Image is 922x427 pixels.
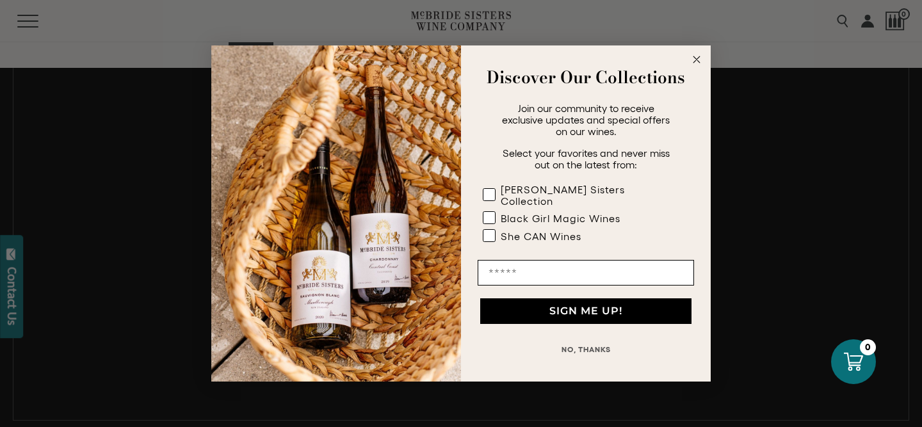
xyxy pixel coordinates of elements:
div: [PERSON_NAME] Sisters Collection [501,184,668,207]
button: SIGN ME UP! [480,298,691,324]
div: She CAN Wines [501,230,581,242]
div: 0 [860,339,876,355]
strong: Discover Our Collections [487,65,685,90]
button: Close dialog [689,52,704,67]
input: Email [478,260,694,286]
div: Black Girl Magic Wines [501,213,620,224]
span: Join our community to receive exclusive updates and special offers on our wines. [502,102,670,137]
img: 42653730-7e35-4af7-a99d-12bf478283cf.jpeg [211,45,461,382]
span: Select your favorites and never miss out on the latest from: [503,147,670,170]
button: NO, THANKS [478,337,694,362]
